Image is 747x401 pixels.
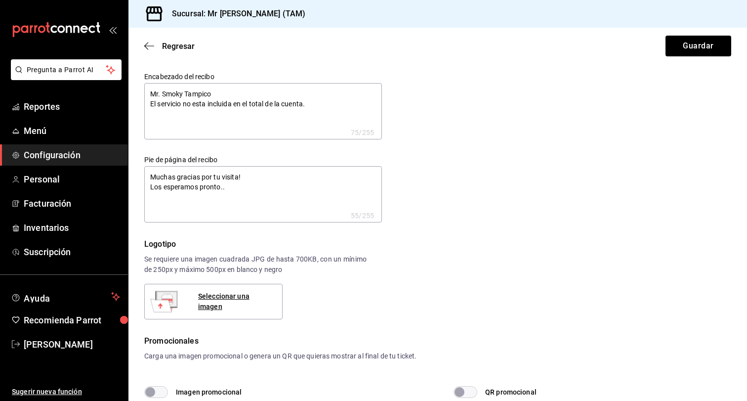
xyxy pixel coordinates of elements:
span: Recomienda Parrot [24,313,120,327]
div: Seleccionar una imagen [198,291,274,312]
div: 75 /255 [351,128,374,137]
span: Ayuda [24,291,107,303]
span: Imagen promocional [176,387,242,398]
h3: Sucursal: Mr [PERSON_NAME] (TAM) [164,8,305,20]
div: Se requiere una imagen cuadrada JPG de hasta 700KB, con un mínimo de 250px y máximo 500px en blan... [144,254,367,275]
span: Menú [24,124,120,137]
span: Facturación [24,197,120,210]
div: Logotipo [144,238,367,250]
img: Preview [148,286,180,317]
div: Promocionales [144,335,731,347]
label: Pie de página del recibo [144,156,382,163]
div: Carga una imagen promocional o genera un QR que quieras mostrar al final de tu ticket. [144,351,731,361]
a: Pregunta a Parrot AI [7,72,122,82]
span: QR promocional [485,387,537,398]
button: open_drawer_menu [109,26,117,34]
span: Regresar [162,42,195,51]
span: [PERSON_NAME] [24,338,120,351]
div: 55 /255 [351,211,374,221]
button: Pregunta a Parrot AI [11,59,122,80]
span: Personal [24,173,120,186]
button: Regresar [144,42,195,51]
span: Sugerir nueva función [12,387,120,397]
span: Reportes [24,100,120,113]
span: Pregunta a Parrot AI [27,65,106,75]
span: Configuración [24,148,120,162]
button: Guardar [665,36,731,56]
span: Inventarios [24,221,120,234]
label: Encabezado del recibo [144,73,382,80]
span: Suscripción [24,245,120,259]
